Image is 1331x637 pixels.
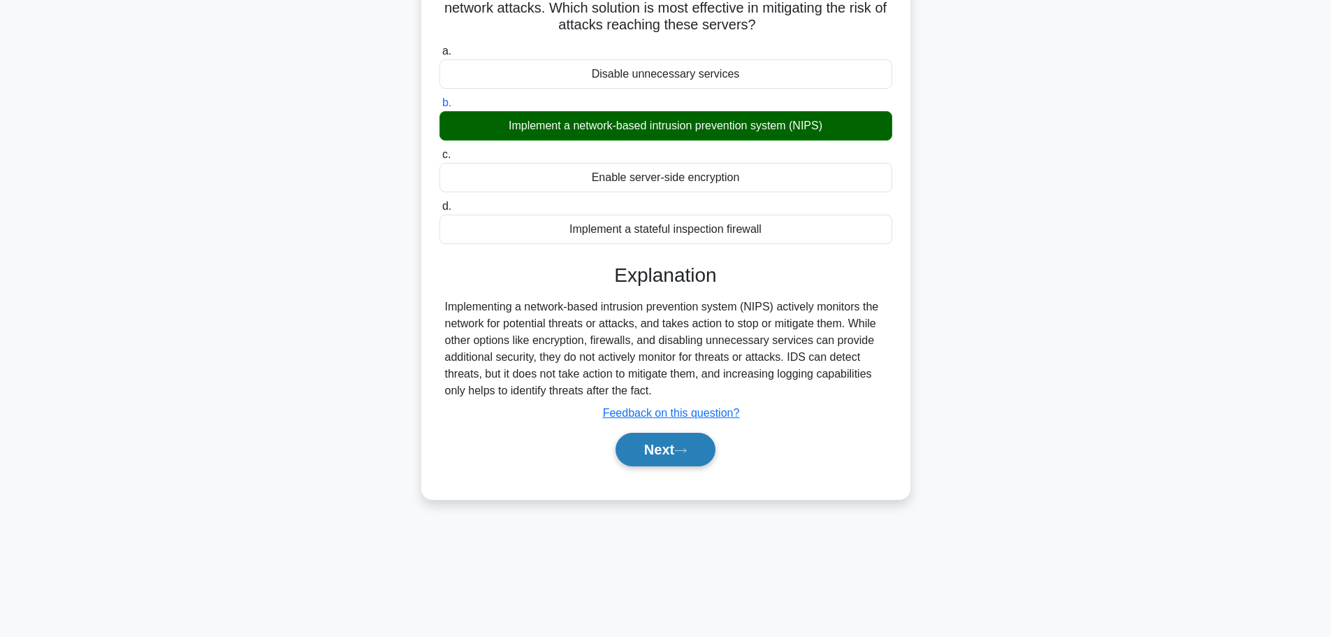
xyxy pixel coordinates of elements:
[439,59,892,89] div: Disable unnecessary services
[442,96,451,108] span: b.
[448,264,884,287] h3: Explanation
[439,215,892,244] div: Implement a stateful inspection firewall
[616,433,715,466] button: Next
[439,163,892,192] div: Enable server-side encryption
[439,111,892,141] div: Implement a network-based intrusion prevention system (NIPS)
[442,200,451,212] span: d.
[603,407,740,419] a: Feedback on this question?
[445,299,887,399] div: Implementing a network-based intrusion prevention system (NIPS) actively monitors the network for...
[442,148,451,160] span: c.
[442,45,451,57] span: a.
